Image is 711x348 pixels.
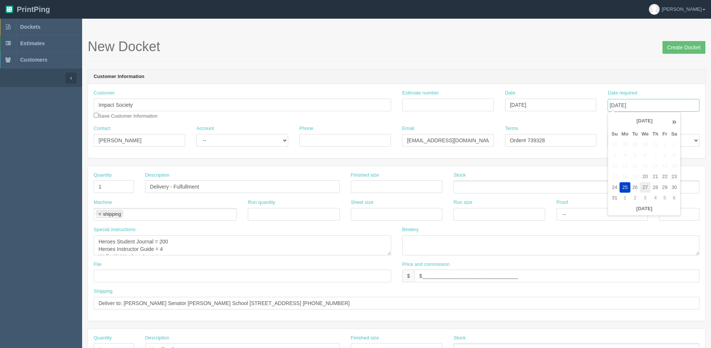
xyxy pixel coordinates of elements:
div: Save Customer Information [94,90,391,119]
td: 5 [630,150,640,161]
div: $ [402,270,415,282]
th: Th [651,129,660,140]
td: 28 [651,182,660,193]
td: 9 [669,150,679,161]
td: 21 [651,171,660,182]
td: 8 [660,150,669,161]
th: Sa [669,129,679,140]
td: 27 [609,139,620,150]
label: Stock [453,172,466,179]
label: Bindery [402,226,419,233]
td: 1 [620,193,630,203]
td: 6 [640,150,651,161]
td: 16 [669,161,679,171]
label: Description [145,335,169,342]
th: Su [609,129,620,140]
label: Quantity [94,335,112,342]
th: We [640,129,651,140]
label: Run quantity [248,199,275,206]
td: 24 [609,182,620,193]
td: 11 [620,161,630,171]
td: 7 [651,150,660,161]
label: Description [145,172,169,179]
td: 3 [640,193,651,203]
th: » [669,114,679,129]
label: File [94,261,102,268]
td: 13 [640,161,651,171]
td: 29 [660,182,669,193]
td: 17 [609,171,620,182]
td: 6 [669,193,679,203]
label: Terms [505,125,518,132]
td: 22 [660,171,669,182]
th: Mo [620,129,630,140]
span: Customers [20,57,47,63]
td: 29 [630,139,640,150]
td: 10 [609,161,620,171]
td: 14 [651,161,660,171]
label: Special instructions [94,226,135,233]
td: 30 [640,139,651,150]
input: Create Docket [662,41,705,54]
td: 30 [669,182,679,193]
label: Email [402,125,414,132]
th: Tu [630,129,640,140]
td: 5 [660,193,669,203]
textarea: Heroes Student Journal = 200 Heroes Instructor Guide = 4 Wall with Words = 4 [94,235,391,255]
td: 3 [609,150,620,161]
td: 19 [630,171,640,182]
span: Dockets [20,24,40,30]
label: Contact [94,125,110,132]
label: Stock [453,335,466,342]
label: Sheet size [351,199,374,206]
label: Date required [608,90,637,97]
label: Finished size [351,172,379,179]
td: 28 [620,139,630,150]
td: 1 [660,139,669,150]
header: Customer Information [88,69,705,84]
th: [DATE] [620,114,669,129]
img: logo-3e63b451c926e2ac314895c53de4908e5d424f24456219fb08d385ab2e579770.png [6,6,13,13]
label: Shipping [94,288,113,295]
input: Enter customer name [94,99,391,111]
td: 25 [620,182,630,193]
td: 23 [669,171,679,182]
label: Price and commission [402,261,450,268]
label: Quantity [94,172,112,179]
label: Date [505,90,515,97]
td: 26 [630,182,640,193]
label: Machine [94,199,112,206]
td: 31 [651,139,660,150]
label: Customer [94,90,115,97]
div: shipping [103,212,121,217]
td: 15 [660,161,669,171]
td: 12 [630,161,640,171]
td: 2 [669,139,679,150]
td: 4 [620,150,630,161]
label: Phone [299,125,314,132]
td: 4 [651,193,660,203]
th: Fr [660,129,669,140]
td: 27 [640,182,651,193]
label: Run size [453,199,473,206]
span: Estimates [20,40,45,46]
th: [DATE] [609,203,679,214]
h1: New Docket [88,39,705,54]
td: 20 [640,171,651,182]
label: Proof [556,199,568,206]
label: Account [196,125,214,132]
label: Estimate number [402,90,439,97]
td: 31 [609,193,620,203]
img: avatar_default-7531ab5dedf162e01f1e0bb0964e6a185e93c5c22dfe317fb01d7f8cd2b1632c.jpg [649,4,659,15]
td: 2 [630,193,640,203]
td: 18 [620,171,630,182]
label: Finished size [351,335,379,342]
